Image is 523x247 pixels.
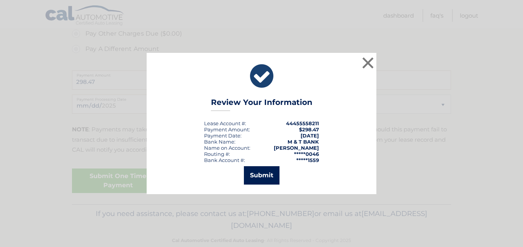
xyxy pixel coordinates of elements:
[299,126,319,132] span: $298.47
[204,120,246,126] div: Lease Account #:
[204,132,240,139] span: Payment Date
[211,98,312,111] h3: Review Your Information
[204,151,230,157] div: Routing #:
[204,132,242,139] div: :
[301,132,319,139] span: [DATE]
[204,157,245,163] div: Bank Account #:
[204,126,250,132] div: Payment Amount:
[286,120,319,126] strong: 44455558211
[274,145,319,151] strong: [PERSON_NAME]
[288,139,319,145] strong: M & T BANK
[244,166,279,185] button: Submit
[204,145,250,151] div: Name on Account:
[204,139,235,145] div: Bank Name:
[360,55,376,70] button: ×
